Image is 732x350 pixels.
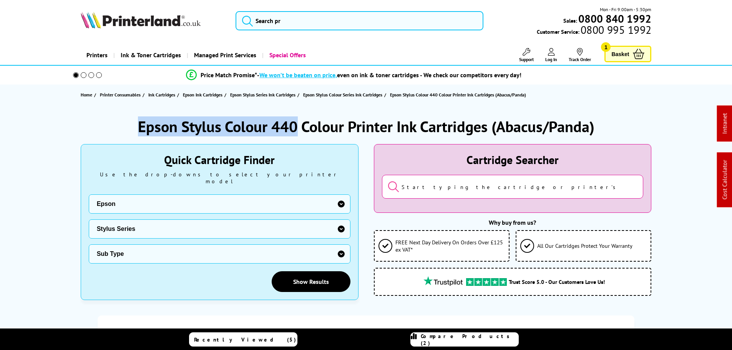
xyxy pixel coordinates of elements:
a: Special Offers [262,45,312,65]
a: Cost Calculator [721,160,729,200]
span: Mon - Fri 9:00am - 5:30pm [600,6,651,13]
div: Quick Cartridge Finder [89,152,350,167]
b: 0800 840 1992 [578,12,651,26]
a: Show Results [272,271,350,292]
span: Printer Consumables [100,91,141,99]
span: Sales: [563,17,577,24]
input: Start typing the cartridge or printer's name... [382,175,644,199]
span: FREE Next Day Delivery On Orders Over £125 ex VAT* [395,239,505,253]
a: Ink Cartridges [148,91,177,99]
span: Price Match Promise* [201,71,257,79]
h1: Epson Stylus Colour 440 Colour Printer Ink Cartridges (Abacus/Panda) [138,116,594,136]
span: All Our Cartridges Protect Your Warranty [537,242,632,249]
span: Ink & Toner Cartridges [121,45,181,65]
span: We won’t be beaten on price, [259,71,337,79]
span: Log In [545,56,557,62]
span: Compare Products (2) [421,333,518,347]
span: Support [519,56,534,62]
span: Epson Stylus Colour 440 Colour Printer Ink Cartridges (Abacus/Panda) [390,92,526,98]
a: Log In [545,48,557,62]
span: Epson Stylus Series Ink Cartridges [230,91,295,99]
span: Trust Score 5.0 - Our Customers Love Us! [509,278,605,285]
img: trustpilot rating [420,276,466,286]
div: Use the drop-downs to select your printer model [89,171,350,185]
img: Printerland Logo [81,12,201,28]
a: Compare Products (2) [410,332,519,347]
span: 0800 995 1992 [579,26,651,33]
a: Managed Print Services [187,45,262,65]
p: The performance of the Epson Stylus Colour 440 can be enhanced by the use of genuine Epson T0520 ... [107,327,625,348]
img: trustpilot rating [466,278,507,286]
a: Ink & Toner Cartridges [113,45,187,65]
span: Basket [611,49,629,59]
span: Recently Viewed (5) [194,336,296,343]
span: 1 [601,42,611,52]
span: Ink Cartridges [148,91,175,99]
a: Track Order [569,48,591,62]
span: Epson Stylus Colour Series Ink Cartridges [303,91,382,99]
span: Epson Ink Cartridges [183,91,222,99]
a: Basket 1 [604,46,651,62]
div: Cartridge Searcher [382,152,644,167]
a: Home [81,91,94,99]
a: Epson Stylus Colour Series Ink Cartridges [303,91,384,99]
a: Printers [81,45,113,65]
span: Customer Service: [537,26,651,35]
div: - even on ink & toner cartridges - We check our competitors every day! [257,71,521,79]
div: Why buy from us? [374,219,652,226]
a: Epson Stylus Series Ink Cartridges [230,91,297,99]
a: Intranet [721,113,729,134]
li: modal_Promise [63,68,646,82]
a: Support [519,48,534,62]
a: Epson Ink Cartridges [183,91,224,99]
a: Printer Consumables [100,91,143,99]
a: 0800 840 1992 [577,15,651,22]
a: Printerland Logo [81,12,226,30]
a: Recently Viewed (5) [189,332,297,347]
input: Search pr [236,11,483,30]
